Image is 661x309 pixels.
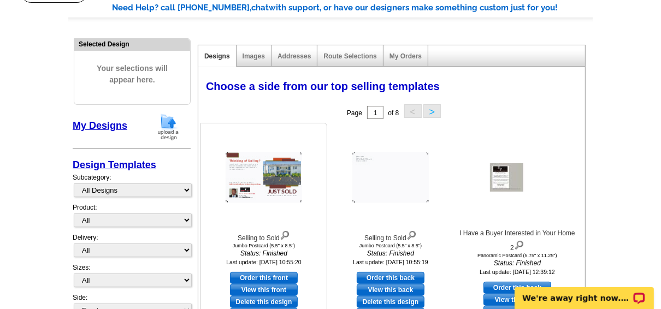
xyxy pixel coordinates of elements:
[457,253,577,258] div: Panoramic Postcard (5.75" x 11.25")
[388,109,399,117] span: of 8
[330,248,451,258] i: Status: Finished
[74,39,190,49] div: Selected Design
[483,294,551,306] a: View this back
[357,296,424,308] a: Delete this design
[73,233,191,263] div: Delivery:
[514,238,524,250] img: view design details
[73,173,191,203] div: Subcategory:
[73,159,156,170] a: Design Templates
[457,228,577,253] div: I Have a Buyer Interested in Your Home 2
[323,52,376,60] a: Route Selections
[226,259,302,265] small: Last update: [DATE] 10:55:20
[73,120,127,131] a: My Designs
[204,248,324,258] i: Status: Finished
[278,52,311,60] a: Addresses
[353,259,428,265] small: Last update: [DATE] 10:55:19
[423,104,441,118] button: >
[226,152,302,203] img: Selling to Sold
[457,258,577,268] i: Status: Finished
[230,272,298,284] a: use this design
[280,228,290,240] img: view design details
[507,275,661,309] iframe: LiveChat chat widget
[243,52,265,60] a: Images
[330,228,451,243] div: Selling to Sold
[204,243,324,248] div: Jumbo Postcard (5.5" x 8.5")
[404,104,422,118] button: <
[204,52,230,60] a: Designs
[357,272,424,284] a: use this design
[389,52,422,60] a: My Orders
[352,152,429,203] img: Selling to Sold
[230,296,298,308] a: Delete this design
[230,284,298,296] a: View this front
[112,2,593,14] div: Need Help? call [PHONE_NUMBER], with support, or have our designers make something custom just fo...
[251,3,269,13] span: chat
[357,284,424,296] a: View this back
[73,203,191,233] div: Product:
[347,109,362,117] span: Page
[490,163,545,192] img: I Have a Buyer Interested in Your Home 2
[406,228,417,240] img: view design details
[483,282,551,294] a: use this design
[330,243,451,248] div: Jumbo Postcard (5.5" x 8.5")
[204,228,324,243] div: Selling to Sold
[82,52,182,97] span: Your selections will appear here.
[206,80,440,92] span: Choose a side from our top selling templates
[73,263,191,293] div: Sizes:
[154,113,182,141] img: upload-design
[480,269,555,275] small: Last update: [DATE] 12:39:12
